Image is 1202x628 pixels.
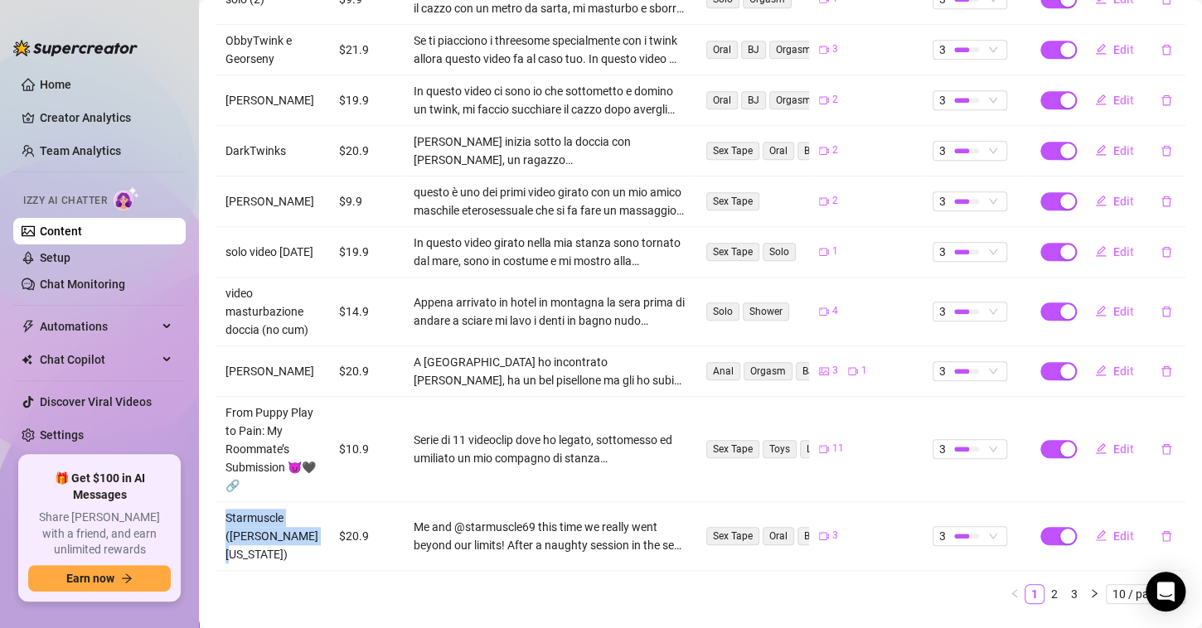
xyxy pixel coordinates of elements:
span: Sex Tape [706,527,759,545]
td: $19.9 [329,75,404,126]
span: edit [1095,442,1107,454]
span: thunderbolt [22,320,35,333]
div: Me and @starmuscle69 this time we really went beyond our limits! After a naughty session in the s... [414,518,685,554]
span: arrow-right [121,572,133,584]
span: Oral [763,527,794,545]
td: [PERSON_NAME] [216,346,329,397]
td: video masturbazione doccia (no cum) [216,278,329,346]
span: picture [819,366,829,376]
span: Edit [1113,442,1134,456]
a: Content [40,225,82,238]
button: Edit [1082,436,1147,462]
button: Earn nowarrow-right [28,565,171,592]
span: 3 [939,243,946,261]
button: delete [1147,298,1185,325]
span: 3 [939,440,946,458]
button: delete [1147,523,1185,549]
button: delete [1147,436,1185,462]
button: right [1084,584,1104,604]
img: logo-BBDzfeDw.svg [13,40,138,56]
li: 1 [1025,584,1044,604]
button: delete [1147,87,1185,114]
a: Home [40,78,71,91]
span: BJ [741,91,766,109]
td: Starmuscle ([PERSON_NAME][US_STATE]) [216,502,329,571]
span: 10 / page [1112,585,1179,603]
span: video-camera [819,95,829,105]
div: In questo video girato nella mia stanza sono tornato dal mare, sono in costume e mi mostro alla t... [414,234,685,270]
span: Toys [763,440,797,458]
span: right [1089,588,1099,598]
span: Oral [763,142,794,160]
td: solo video [DATE] [216,227,329,278]
span: delete [1161,530,1172,542]
span: Sex Tape [706,440,759,458]
a: Setup [40,251,70,264]
td: $20.9 [329,126,404,176]
span: Edit [1113,305,1134,318]
span: edit [1095,529,1107,541]
td: $9.9 [329,176,404,227]
span: BJ [741,41,766,59]
td: $19.9 [329,227,404,278]
li: 3 [1064,584,1084,604]
div: Appena arrivato in hotel in montagna la sera prima di andare a sciare mi lavo i denti in bagno nu... [414,293,685,330]
td: $21.9 [329,25,404,75]
div: Page Size [1106,584,1185,604]
button: delete [1147,188,1185,215]
td: [PERSON_NAME] [216,75,329,126]
span: 1 [861,363,867,379]
span: Edit [1113,529,1134,543]
td: $10.9 [329,397,404,502]
td: ObbyTwink e Georseny [216,25,329,75]
span: 3 [832,41,838,57]
button: left [1005,584,1025,604]
li: Previous Page [1005,584,1025,604]
span: edit [1095,43,1107,55]
span: Edit [1113,245,1134,258]
span: 3 [939,142,946,160]
span: Anal [706,362,740,380]
span: Orgasm [744,362,792,380]
button: Edit [1082,523,1147,549]
button: Edit [1082,358,1147,384]
span: 3 [832,363,838,379]
span: 3 [939,192,946,210]
span: 3 [939,41,946,59]
span: video-camera [819,196,829,206]
span: 🎁 Get $100 in AI Messages [28,471,171,503]
td: From Puppy Play to Pain: My Roommate’s Submission 😈🖤🔗 [216,397,329,502]
span: Edit [1113,195,1134,208]
button: Edit [1082,36,1147,63]
div: In questo video ci sono io che sottometto e domino un twink, mi faccio succhiare il cazzo dopo av... [414,82,685,118]
span: BJ [796,362,821,380]
span: Earn now [66,572,114,585]
span: delete [1161,196,1172,207]
img: Chat Copilot [22,354,32,365]
span: 2 [832,193,838,209]
span: video-camera [848,366,858,376]
span: Sex Tape [706,243,759,261]
a: Discover Viral Videos [40,395,152,408]
td: [PERSON_NAME] [216,176,329,227]
button: delete [1147,138,1185,164]
span: Edit [1113,365,1134,378]
span: Solo [763,243,796,261]
a: 3 [1065,585,1083,603]
span: Shower [743,302,789,321]
span: Sex Tape [706,192,759,210]
td: $20.9 [329,346,404,397]
span: left [1010,588,1020,598]
span: 3 [939,302,946,321]
span: delete [1161,306,1172,317]
span: BJ [797,142,822,160]
span: Orgasm [769,41,818,59]
span: 3 [939,527,946,545]
li: 2 [1044,584,1064,604]
span: 11 [832,441,844,457]
span: edit [1095,365,1107,376]
span: edit [1095,245,1107,257]
span: Edit [1113,144,1134,157]
div: questo è uno dei primi video girato con un mio amico maschile eterosessuale che si fa fare un mas... [414,183,685,220]
span: delete [1161,145,1172,157]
